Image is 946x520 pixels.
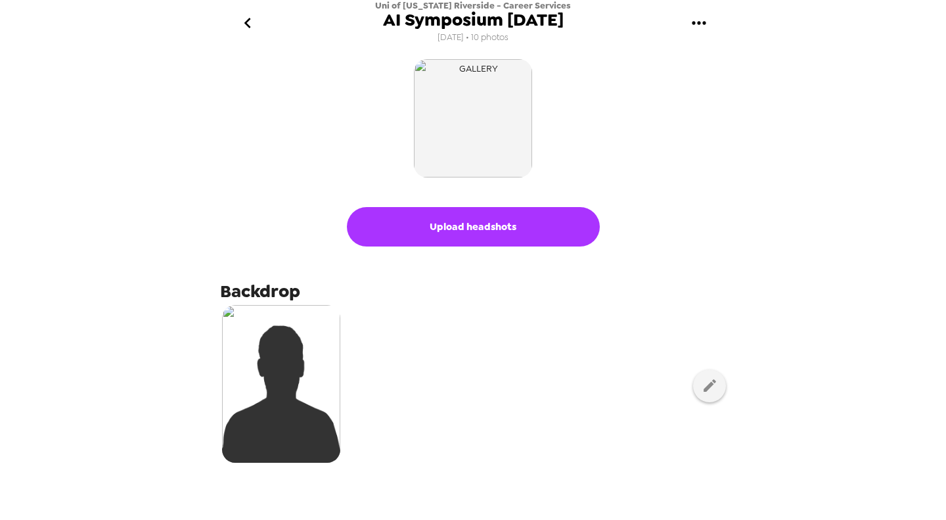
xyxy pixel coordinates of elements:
[220,279,300,303] span: Backdrop
[383,11,564,29] span: AI Symposium [DATE]
[677,2,720,45] button: gallery menu
[222,305,340,463] img: silhouette
[438,29,508,47] span: [DATE] • 10 photos
[414,59,532,177] img: gallery
[226,2,269,45] button: go back
[347,207,600,247] button: Upload headshots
